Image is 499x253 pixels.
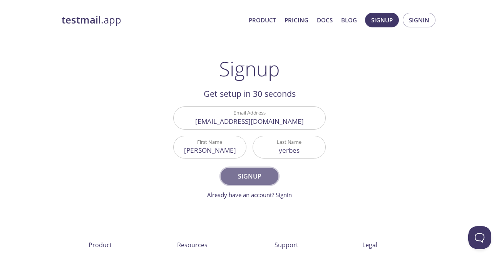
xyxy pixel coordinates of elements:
span: Signup [229,171,270,182]
iframe: Help Scout Beacon - Open [468,226,491,249]
span: Legal [362,241,377,249]
h1: Signup [219,57,280,80]
span: Signup [371,15,393,25]
h2: Get setup in 30 seconds [173,87,326,100]
span: Signin [409,15,429,25]
strong: testmail [62,13,101,27]
a: Product [249,15,276,25]
a: Already have an account? Signin [207,191,292,199]
button: Signup [221,168,278,185]
button: Signin [403,13,435,27]
button: Signup [365,13,399,27]
span: Product [89,241,112,249]
span: Support [275,241,298,249]
span: Resources [177,241,208,249]
a: testmail.app [62,13,243,27]
a: Blog [341,15,357,25]
a: Pricing [285,15,308,25]
a: Docs [317,15,333,25]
